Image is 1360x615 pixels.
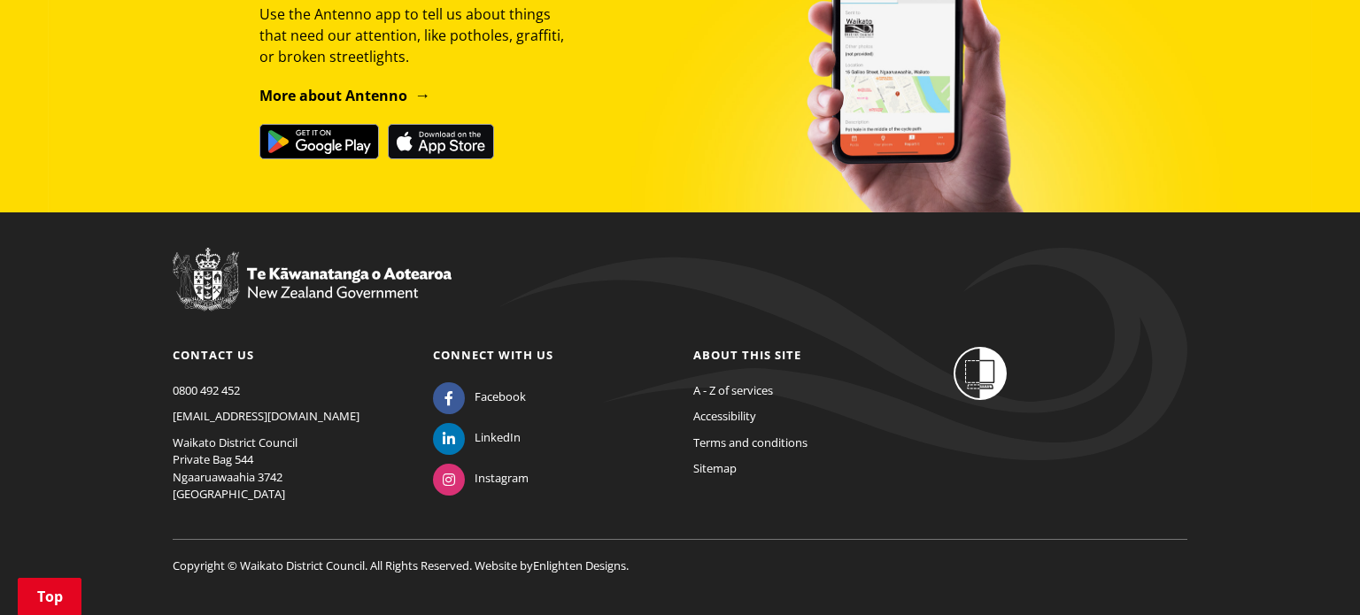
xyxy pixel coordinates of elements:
p: Waikato District Council Private Bag 544 Ngaaruawaahia 3742 [GEOGRAPHIC_DATA] [173,434,406,504]
span: LinkedIn [475,429,521,447]
p: Copyright © Waikato District Council. All Rights Reserved. Website by . [173,539,1187,575]
a: 0800 492 452 [173,382,240,398]
img: Shielded [954,347,1007,400]
img: New Zealand Government [173,248,452,311]
a: A - Z of services [693,382,773,398]
a: [EMAIL_ADDRESS][DOMAIN_NAME] [173,408,359,424]
a: Terms and conditions [693,434,807,450]
a: Contact us [173,347,254,363]
a: Accessibility [693,408,756,424]
iframe: Messenger Launcher [1279,541,1342,604]
span: Instagram [475,470,529,488]
img: Get it on Google Play [259,124,379,159]
p: Use the Antenno app to tell us about things that need our attention, like potholes, graffiti, or ... [259,4,580,67]
a: Instagram [433,470,529,486]
a: Top [18,578,81,615]
a: Enlighten Designs [533,557,626,573]
img: Download on the App Store [388,124,494,159]
a: LinkedIn [433,429,521,445]
a: Facebook [433,388,526,404]
a: More about Antenno [259,86,430,105]
a: New Zealand Government [173,288,452,304]
a: Connect with us [433,347,553,363]
a: About this site [693,347,801,363]
span: Facebook [475,388,526,406]
a: Sitemap [693,460,737,476]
